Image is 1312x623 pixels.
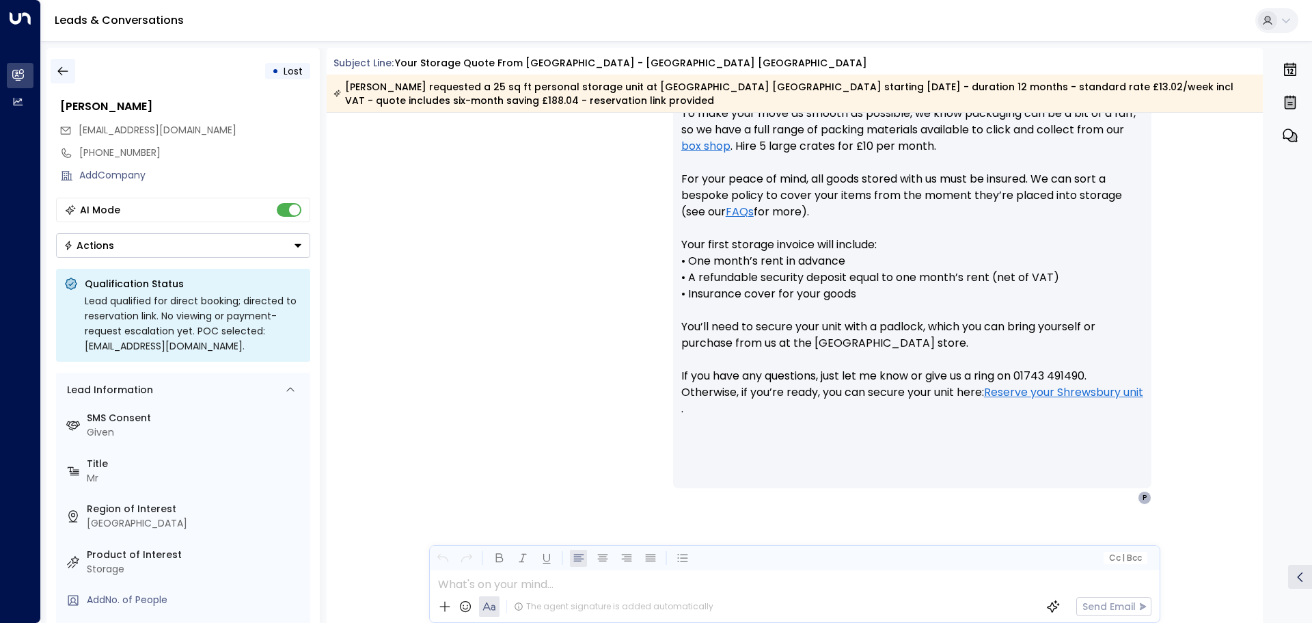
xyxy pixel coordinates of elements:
div: Lead Information [62,383,153,397]
div: Given [87,425,305,440]
div: [PERSON_NAME] [60,98,310,115]
button: Cc|Bcc [1103,552,1147,565]
div: Your storage quote from [GEOGRAPHIC_DATA] - [GEOGRAPHIC_DATA] [GEOGRAPHIC_DATA] [395,56,867,70]
label: Product of Interest [87,548,305,562]
span: philsproson@hotmail.co.uk [79,123,236,137]
button: Redo [458,550,475,567]
div: Mr [87,471,305,486]
span: Cc Bcc [1108,553,1141,563]
div: P [1138,491,1151,505]
label: Title [87,457,305,471]
div: [PHONE_NUMBER] [79,146,310,160]
div: The agent signature is added automatically [514,600,713,613]
div: AddCompany [79,168,310,183]
button: Undo [434,550,451,567]
div: Button group with a nested menu [56,233,310,258]
div: [PERSON_NAME] requested a 25 sq ft personal storage unit at [GEOGRAPHIC_DATA] [GEOGRAPHIC_DATA] s... [333,80,1255,107]
div: Lead qualified for direct booking; directed to reservation link. No viewing or payment-request es... [85,293,302,354]
a: FAQs [726,204,754,220]
div: Actions [64,239,114,252]
a: Leads & Conversations [55,12,184,28]
label: SMS Consent [87,411,305,425]
a: box shop [681,138,730,155]
span: | [1122,553,1125,563]
p: Qualification Status [85,277,302,291]
span: Subject Line: [333,56,394,70]
a: Reserve your Shrewsbury unit [984,384,1143,401]
span: [EMAIL_ADDRESS][DOMAIN_NAME] [79,123,236,137]
span: Lost [284,64,303,78]
div: Storage [87,562,305,576]
div: AddNo. of People [87,593,305,607]
button: Actions [56,233,310,258]
div: [GEOGRAPHIC_DATA] [87,516,305,531]
label: Region of Interest [87,502,305,516]
div: AI Mode [80,203,120,217]
div: • [272,59,279,83]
